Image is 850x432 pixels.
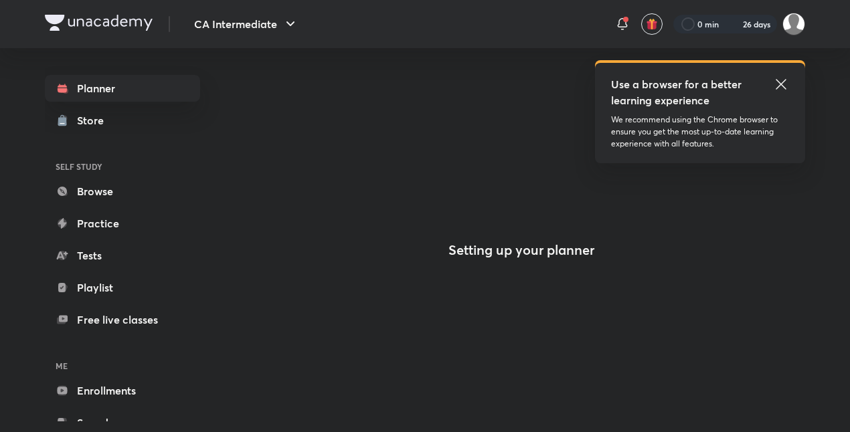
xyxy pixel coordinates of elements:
[611,114,789,150] p: We recommend using the Chrome browser to ensure you get the most up-to-date learning experience w...
[77,112,112,128] div: Store
[641,13,663,35] button: avatar
[45,15,153,31] img: Company Logo
[611,76,744,108] h5: Use a browser for a better learning experience
[45,377,200,404] a: Enrollments
[45,274,200,301] a: Playlist
[45,107,200,134] a: Store
[45,155,200,178] h6: SELF STUDY
[782,13,805,35] img: Drashti Patel
[646,18,658,30] img: avatar
[727,17,740,31] img: streak
[448,242,594,258] h4: Setting up your planner
[45,178,200,205] a: Browse
[45,210,200,237] a: Practice
[45,354,200,377] h6: ME
[45,75,200,102] a: Planner
[186,11,307,37] button: CA Intermediate
[45,306,200,333] a: Free live classes
[45,242,200,269] a: Tests
[45,15,153,34] a: Company Logo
